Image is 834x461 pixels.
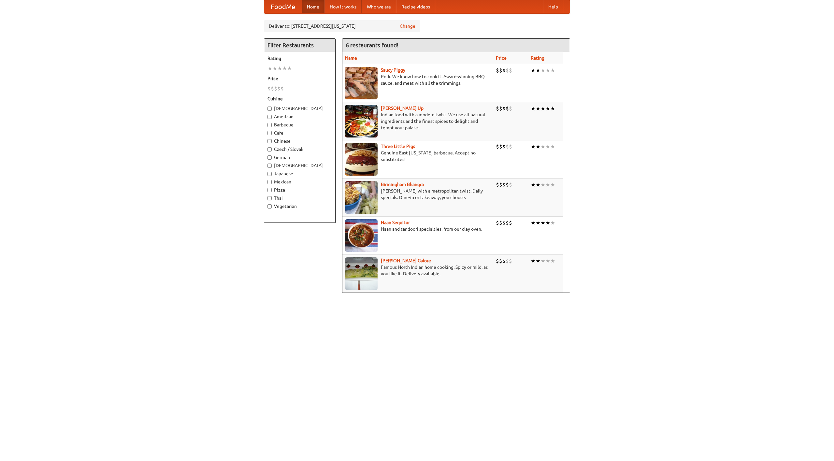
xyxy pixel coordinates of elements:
[381,144,415,149] b: Three Little Pigs
[545,257,550,265] li: ★
[545,181,550,188] li: ★
[506,105,509,112] li: $
[502,105,506,112] li: $
[531,67,536,74] li: ★
[267,154,332,161] label: German
[345,143,378,176] img: littlepigs.jpg
[267,187,332,193] label: Pizza
[345,111,491,131] p: Indian food with a modern twist. We use all-natural ingredients and the finest spices to delight ...
[287,65,292,72] li: ★
[499,105,502,112] li: $
[506,143,509,150] li: $
[506,67,509,74] li: $
[267,196,272,200] input: Thai
[267,107,272,111] input: [DEMOGRAPHIC_DATA]
[536,143,540,150] li: ★
[499,67,502,74] li: $
[550,181,555,188] li: ★
[540,143,545,150] li: ★
[381,220,410,225] a: Naan Sequitur
[502,257,506,265] li: $
[267,147,272,151] input: Czech / Slovak
[267,146,332,152] label: Czech / Slovak
[540,105,545,112] li: ★
[400,23,415,29] a: Change
[496,181,499,188] li: $
[267,203,332,209] label: Vegetarian
[345,73,491,86] p: Pork. We know how to cook it. Award-winning BBQ sauce, and meat with all the trimmings.
[536,105,540,112] li: ★
[277,85,280,92] li: $
[345,264,491,277] p: Famous North Indian home cooking. Spicy or mild, as you like it. Delivery available.
[267,204,272,209] input: Vegetarian
[531,219,536,226] li: ★
[267,123,272,127] input: Barbecue
[496,143,499,150] li: $
[267,180,272,184] input: Mexican
[267,138,332,144] label: Chinese
[267,75,332,82] h5: Price
[267,139,272,143] input: Chinese
[302,0,324,13] a: Home
[267,155,272,160] input: German
[267,85,271,92] li: $
[345,226,491,232] p: Naan and tandoori specialties, from our clay oven.
[271,85,274,92] li: $
[267,105,332,112] label: [DEMOGRAPHIC_DATA]
[496,105,499,112] li: $
[540,257,545,265] li: ★
[381,67,405,73] a: Saucy Piggy
[496,257,499,265] li: $
[509,143,512,150] li: $
[531,105,536,112] li: ★
[264,20,420,32] div: Deliver to: [STREET_ADDRESS][US_STATE]
[267,55,332,62] h5: Rating
[272,65,277,72] li: ★
[531,257,536,265] li: ★
[502,181,506,188] li: $
[543,0,563,13] a: Help
[536,219,540,226] li: ★
[499,219,502,226] li: $
[264,39,335,52] h4: Filter Restaurants
[536,181,540,188] li: ★
[282,65,287,72] li: ★
[280,85,284,92] li: $
[396,0,435,13] a: Recipe videos
[267,95,332,102] h5: Cuisine
[550,257,555,265] li: ★
[506,219,509,226] li: $
[345,257,378,290] img: currygalore.jpg
[531,55,544,61] a: Rating
[381,258,431,263] a: [PERSON_NAME] Galore
[536,67,540,74] li: ★
[267,164,272,168] input: [DEMOGRAPHIC_DATA]
[267,170,332,177] label: Japanese
[267,115,272,119] input: American
[267,131,272,135] input: Cafe
[267,179,332,185] label: Mexican
[496,219,499,226] li: $
[550,105,555,112] li: ★
[540,67,545,74] li: ★
[545,219,550,226] li: ★
[509,181,512,188] li: $
[345,188,491,201] p: [PERSON_NAME] with a metropolitan twist. Daily specials. Dine-in or takeaway, you choose.
[345,105,378,137] img: curryup.jpg
[345,150,491,163] p: Genuine East [US_STATE] barbecue. Accept no substitutes!
[267,188,272,192] input: Pizza
[345,181,378,214] img: bhangra.jpg
[506,181,509,188] li: $
[502,67,506,74] li: $
[509,67,512,74] li: $
[496,55,507,61] a: Price
[550,219,555,226] li: ★
[550,67,555,74] li: ★
[362,0,396,13] a: Who we are
[381,182,424,187] a: Birmingham Bhangra
[264,0,302,13] a: FoodMe
[531,181,536,188] li: ★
